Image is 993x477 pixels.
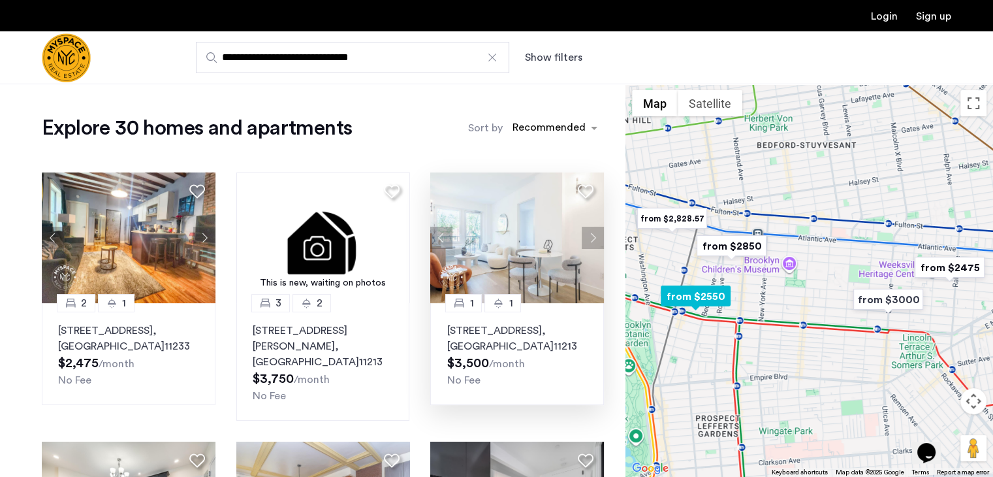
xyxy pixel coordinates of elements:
[42,303,215,405] a: 21[STREET_ADDRESS], [GEOGRAPHIC_DATA]11233No Fee
[58,323,199,354] p: [STREET_ADDRESS] 11233
[629,460,672,477] a: Open this area in Google Maps (opens a new window)
[430,173,604,303] img: 1997_638568273904992052.jpeg
[430,227,452,249] button: Previous apartment
[58,357,99,370] span: $2,475
[909,253,990,282] div: from $2475
[960,388,986,414] button: Map camera controls
[430,303,604,405] a: 11[STREET_ADDRESS], [GEOGRAPHIC_DATA]11213No Fee
[509,295,512,311] span: 1
[488,359,524,369] sub: /month
[243,276,403,290] div: This is new, waiting on photos
[582,227,604,249] button: Next apartment
[960,90,986,116] button: Toggle fullscreen view
[525,50,582,65] button: Show or hide filters
[122,295,126,311] span: 1
[42,227,64,249] button: Previous apartment
[469,295,473,311] span: 1
[42,173,215,303] img: 1997_638660674255189691.jpeg
[42,33,91,82] img: logo
[937,468,989,477] a: Report a map error
[468,120,503,136] label: Sort by
[253,391,286,401] span: No Fee
[655,282,736,311] div: from $2550
[81,295,87,311] span: 2
[42,33,91,82] a: Cazamio Logo
[196,42,509,73] input: Apartment Search
[193,227,215,249] button: Next apartment
[317,295,323,311] span: 2
[691,231,772,261] div: from $2850
[960,435,986,461] button: Drag Pegman onto the map to open Street View
[632,204,712,233] div: from $2,828.57
[632,90,678,116] button: Show street map
[511,120,586,139] div: Recommended
[447,323,588,354] p: [STREET_ADDRESS] 11213
[629,460,672,477] img: Google
[236,173,410,303] a: This is new, waiting on photos
[253,372,294,386] span: $3,750
[58,375,91,386] span: No Fee
[447,375,480,386] span: No Fee
[836,469,904,476] span: Map data ©2025 Google
[772,468,828,477] button: Keyboard shortcuts
[276,295,281,311] span: 3
[42,115,352,141] h1: Explore 30 homes and apartments
[678,90,742,116] button: Show satellite imagery
[447,357,488,370] span: $3,500
[236,303,410,421] a: 32[STREET_ADDRESS][PERSON_NAME], [GEOGRAPHIC_DATA]11213No Fee
[848,285,928,314] div: from $3000
[236,173,410,303] img: 3.gif
[916,11,951,22] a: Registration
[253,323,394,370] p: [STREET_ADDRESS][PERSON_NAME] 11213
[99,359,134,369] sub: /month
[912,425,954,464] iframe: chat widget
[912,468,929,477] a: Terms
[506,116,604,140] ng-select: sort-apartment
[294,374,330,385] sub: /month
[871,11,898,22] a: Login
